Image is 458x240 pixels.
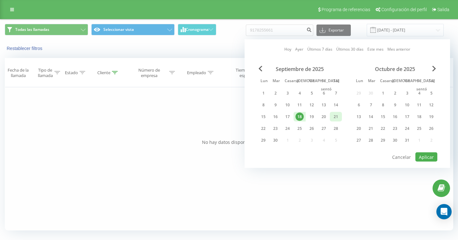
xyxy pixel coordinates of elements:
font: 21 [334,114,338,119]
div: martes 23 de septiembre de 2025 [269,124,281,133]
font: Últimos 30 días [336,46,364,52]
font: 12 [429,102,434,108]
font: 8 [262,102,265,108]
div: Vie 17 de octubre de 2025 [401,112,413,122]
font: 13 [322,102,326,108]
font: 28 [369,138,373,143]
div: Jueves, 23 de octubre de 2025 [389,124,401,133]
font: 29 [261,138,266,143]
abbr: Sábado [319,77,329,86]
abbr: Domingo [331,77,341,86]
font: 23 [393,126,397,131]
font: 19 [429,114,434,119]
div: Jueves, 25 de septiembre de 2025 [294,124,306,133]
div: Domingo 19 de octubre de 2025 [425,112,437,122]
font: 6 [358,102,360,108]
font: 20 [357,126,361,131]
font: Restablecer filtros [7,46,42,51]
div: Jueves, 18 de septiembre de 2025 [294,112,306,122]
font: Octubre de 2025 [375,66,415,73]
font: [DEMOGRAPHIC_DATA] [297,78,339,83]
font: No hay datos disponibles [202,139,256,145]
div: Jueves, 2 de octubre de 2025 [389,88,401,98]
div: Domingo 14 de septiembre de 2025 [330,100,342,110]
button: Seleccionar vista [91,24,175,35]
button: Exportar [316,25,351,36]
font: 3 [406,90,408,96]
abbr: Jueves [295,77,304,86]
div: Mié 17 de septiembre de 2025 [281,112,294,122]
font: Vie [405,78,410,83]
font: 4 [418,90,420,96]
div: Lunes, 27 de octubre de 2025 [353,136,365,145]
font: 28 [334,126,338,131]
font: Casarse [285,78,299,83]
font: Programa de referencias [322,7,370,12]
font: 9 [274,102,277,108]
font: 16 [273,114,278,119]
abbr: Viernes [307,77,316,86]
div: Lunes 1 de septiembre de 2025 [257,88,269,98]
button: Restablecer filtros [5,46,45,51]
div: Vie 10 de octubre de 2025 [401,100,413,110]
font: 24 [285,126,290,131]
div: Mié 1 de octubre de 2025 [377,88,389,98]
font: 4 [299,90,301,96]
div: Vie 31 de octubre de 2025 [401,136,413,145]
font: 9 [394,102,396,108]
font: 18 [417,114,421,119]
button: Cronograma [178,24,216,35]
div: martes 16 de septiembre de 2025 [269,112,281,122]
div: Jueves, 9 de octubre de 2025 [389,100,401,110]
div: Domingo 28 de septiembre de 2025 [330,124,342,133]
font: Cancelar [392,154,411,160]
font: 20 [322,114,326,119]
font: Lun [356,78,363,83]
div: Sábado, 4 de octubre de 2025 [413,88,425,98]
abbr: Martes [366,77,376,86]
font: Cliente [97,70,110,75]
font: Tiempo de espera [236,67,256,78]
abbr: Miércoles [283,77,292,86]
div: Lunes 22 de septiembre de 2025 [257,124,269,133]
font: 24 [405,126,409,131]
font: Últimos 7 días [307,46,332,52]
div: Domingo 21 de septiembre de 2025 [330,112,342,122]
input: Buscar por número [246,25,313,36]
font: 31 [405,138,409,143]
div: Mié 29 de octubre de 2025 [377,136,389,145]
span: Mes anterior [259,66,262,72]
div: Vie 5 de septiembre de 2025 [306,88,318,98]
div: Mié 22 de octubre de 2025 [377,124,389,133]
font: 22 [261,126,266,131]
font: 11 [417,102,421,108]
font: 13 [357,114,361,119]
div: martes 30 de septiembre de 2025 [269,136,281,145]
div: martes 9 de septiembre de 2025 [269,100,281,110]
div: Sábado, 25 de octubre de 2025 [413,124,425,133]
font: Seleccionar vista [103,27,134,32]
font: Todas las llamadas [15,27,49,32]
div: martes 14 de octubre de 2025 [365,112,377,122]
font: Empleado [187,70,206,75]
font: 12 [309,102,314,108]
font: 1 [262,90,265,96]
font: 5 [430,90,433,96]
font: 1 [382,90,384,96]
div: Sábado, 11 de octubre de 2025 [413,100,425,110]
font: 30 [393,138,397,143]
font: Sol [333,78,339,83]
font: 21 [369,126,373,131]
font: Cronograma [186,27,209,32]
font: 17 [285,114,290,119]
font: Ayer [295,46,303,52]
font: Estado [65,70,78,75]
font: Número de empresa [138,67,160,78]
font: 15 [381,114,385,119]
font: 27 [357,138,361,143]
div: Abrir Intercom Messenger [436,204,452,219]
font: Tipo de llamada [38,67,53,78]
div: Domingo 12 de octubre de 2025 [425,100,437,110]
abbr: Lunes [354,77,364,86]
font: 17 [405,114,409,119]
